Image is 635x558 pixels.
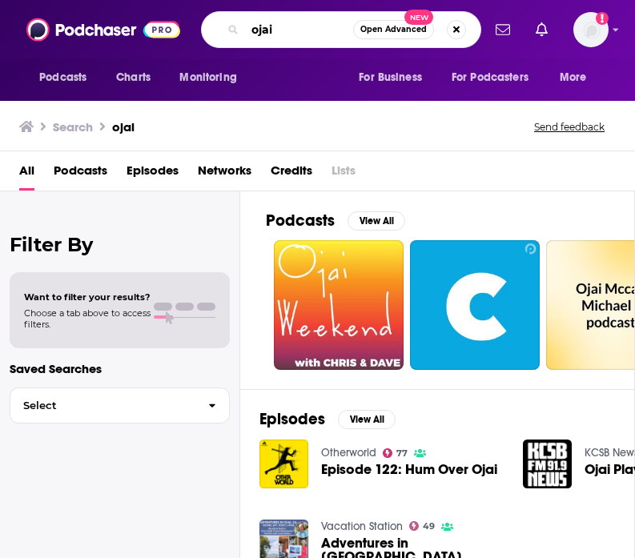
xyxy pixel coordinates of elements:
[321,446,376,460] a: Otherworld
[359,66,422,89] span: For Business
[529,16,554,43] a: Show notifications dropdown
[573,12,609,47] img: User Profile
[24,307,151,330] span: Choose a tab above to access filters.
[404,10,433,25] span: New
[266,211,405,231] a: PodcastsView All
[271,158,312,191] a: Credits
[360,26,427,34] span: Open Advanced
[24,291,151,303] span: Want to filter your results?
[321,520,403,533] a: Vacation Station
[10,361,230,376] p: Saved Searches
[19,158,34,191] a: All
[348,62,442,93] button: open menu
[523,440,572,488] img: Ojai Playwrights Festival
[573,12,609,47] span: Logged in as VHannley
[321,463,497,476] a: Episode 122: Hum Over Ojai
[332,158,356,191] span: Lists
[201,11,481,48] div: Search podcasts, credits, & more...
[259,440,308,488] img: Episode 122: Hum Over Ojai
[423,523,435,530] span: 49
[245,17,353,42] input: Search podcasts, credits, & more...
[168,62,257,93] button: open menu
[259,409,396,429] a: EpisodesView All
[383,448,408,458] a: 77
[53,119,93,134] h3: Search
[106,62,160,93] a: Charts
[10,233,230,256] h2: Filter By
[179,66,236,89] span: Monitoring
[452,66,528,89] span: For Podcasters
[259,409,325,429] h2: Episodes
[112,119,135,134] h3: ojai
[560,66,587,89] span: More
[10,400,195,411] span: Select
[549,62,607,93] button: open menu
[348,211,405,231] button: View All
[116,66,151,89] span: Charts
[396,450,408,457] span: 77
[266,211,335,231] h2: Podcasts
[529,120,609,134] button: Send feedback
[28,62,107,93] button: open menu
[441,62,552,93] button: open menu
[198,158,251,191] a: Networks
[489,16,516,43] a: Show notifications dropdown
[127,158,179,191] a: Episodes
[10,387,230,424] button: Select
[26,14,180,45] img: Podchaser - Follow, Share and Rate Podcasts
[39,66,86,89] span: Podcasts
[54,158,107,191] a: Podcasts
[353,20,434,39] button: Open AdvancedNew
[573,12,609,47] button: Show profile menu
[338,410,396,429] button: View All
[409,521,436,531] a: 49
[596,12,609,25] svg: Add a profile image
